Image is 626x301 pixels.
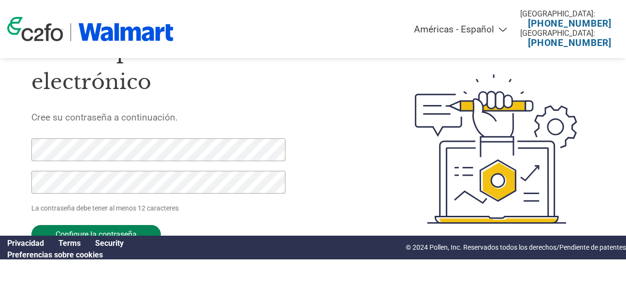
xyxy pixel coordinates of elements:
input: Configure la contraseña [31,225,161,244]
div: [GEOGRAPHIC_DATA]: [520,29,619,38]
h5: Cree su contraseña a continuación. [31,112,370,123]
a: [PHONE_NUMBER] [528,18,612,29]
p: La contraseña debe tener al menos 12 caracteres [31,203,288,213]
img: c2fo logo [7,17,63,41]
img: Walmart [78,23,173,41]
a: Terms [58,239,81,248]
a: Security [95,239,124,248]
img: create-password [398,21,595,277]
p: © 2024 Pollen, Inc. Reservados todos los derechos/Pendiente de patentes [406,242,626,253]
a: [PHONE_NUMBER] [528,37,612,48]
a: Cookie Preferences, opens a dedicated popup modal window [7,250,103,259]
h1: Gracias por verificar su correo electrónico [31,35,370,98]
a: Privacidad [7,239,44,248]
div: [GEOGRAPHIC_DATA]: [520,9,619,18]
